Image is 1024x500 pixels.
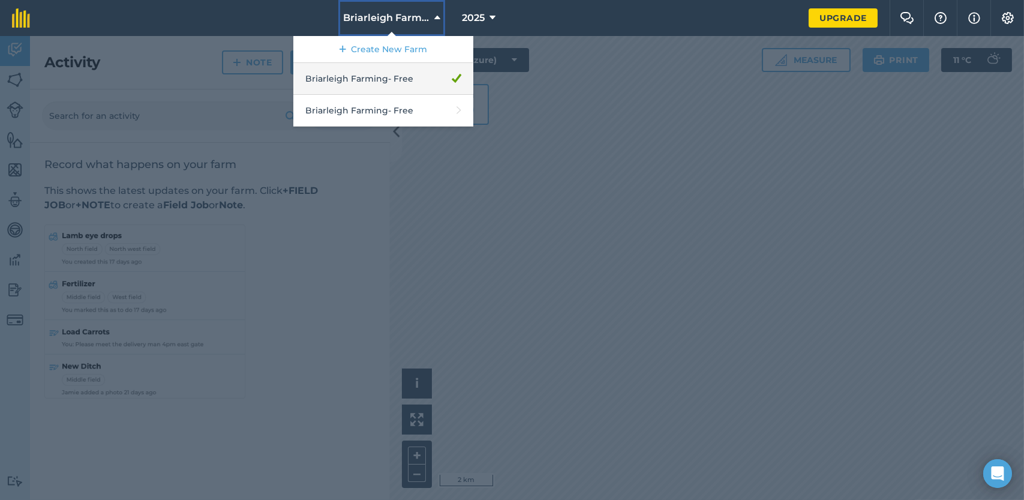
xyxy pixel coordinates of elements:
[293,36,473,63] a: Create New Farm
[293,95,473,127] a: Briarleigh Farming- Free
[343,11,430,25] span: Briarleigh Farming
[933,12,948,24] img: A question mark icon
[1001,12,1015,24] img: A cog icon
[293,63,473,95] a: Briarleigh Farming- Free
[12,8,30,28] img: fieldmargin Logo
[809,8,878,28] a: Upgrade
[462,11,485,25] span: 2025
[900,12,914,24] img: Two speech bubbles overlapping with the left bubble in the forefront
[983,459,1012,488] div: Open Intercom Messenger
[968,11,980,25] img: svg+xml;base64,PHN2ZyB4bWxucz0iaHR0cDovL3d3dy53My5vcmcvMjAwMC9zdmciIHdpZHRoPSIxNyIgaGVpZ2h0PSIxNy...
